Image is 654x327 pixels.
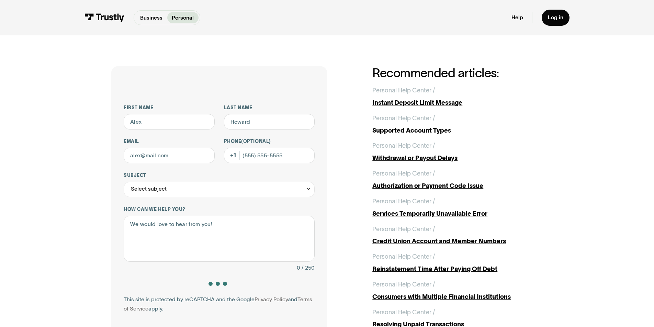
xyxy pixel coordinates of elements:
[372,98,542,108] div: Instant Deposit Limit Message
[372,86,542,108] a: Personal Help Center /Instant Deposit Limit Message
[224,105,315,111] label: Last name
[124,148,215,163] input: alex@mail.com
[302,263,315,273] div: / 250
[372,154,542,163] div: Withdrawal or Payout Delays
[372,86,435,95] div: Personal Help Center /
[172,14,194,22] p: Personal
[372,141,435,150] div: Personal Help Center /
[124,114,215,129] input: Alex
[224,138,315,145] label: Phone
[511,14,523,21] a: Help
[131,184,167,194] div: Select subject
[372,141,542,163] a: Personal Help Center /Withdrawal or Payout Delays
[372,66,542,80] h2: Recommended articles:
[372,225,435,234] div: Personal Help Center /
[372,169,435,178] div: Personal Help Center /
[372,252,542,274] a: Personal Help Center /Reinstatement Time After Paying Off Debt
[297,263,300,273] div: 0
[124,206,315,213] label: How can we help you?
[372,252,435,261] div: Personal Help Center /
[372,308,435,317] div: Personal Help Center /
[372,114,435,123] div: Personal Help Center /
[548,14,563,21] div: Log in
[255,296,288,302] a: Privacy Policy
[372,280,435,289] div: Personal Help Center /
[372,280,542,302] a: Personal Help Center /Consumers with Multiple Financial Institutions
[372,114,542,135] a: Personal Help Center /Supported Account Types
[372,264,542,274] div: Reinstatement Time After Paying Off Debt
[124,172,315,179] label: Subject
[140,14,162,22] p: Business
[372,225,542,246] a: Personal Help Center /Credit Union Account and Member Numbers
[167,12,199,23] a: Personal
[372,237,542,246] div: Credit Union Account and Member Numbers
[372,292,542,302] div: Consumers with Multiple Financial Institutions
[84,13,125,22] img: Trustly Logo
[241,139,271,144] span: (Optional)
[124,105,215,111] label: First name
[124,295,315,314] div: This site is protected by reCAPTCHA and the Google and apply.
[372,181,542,191] div: Authorization or Payment Code Issue
[224,148,315,163] input: (555) 555-5555
[224,114,315,129] input: Howard
[136,12,167,23] a: Business
[372,126,542,135] div: Supported Account Types
[372,197,435,206] div: Personal Help Center /
[124,138,215,145] label: Email
[372,197,542,218] a: Personal Help Center /Services Temporarily Unavailable Error
[372,209,542,218] div: Services Temporarily Unavailable Error
[542,10,570,26] a: Log in
[372,169,542,191] a: Personal Help Center /Authorization or Payment Code Issue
